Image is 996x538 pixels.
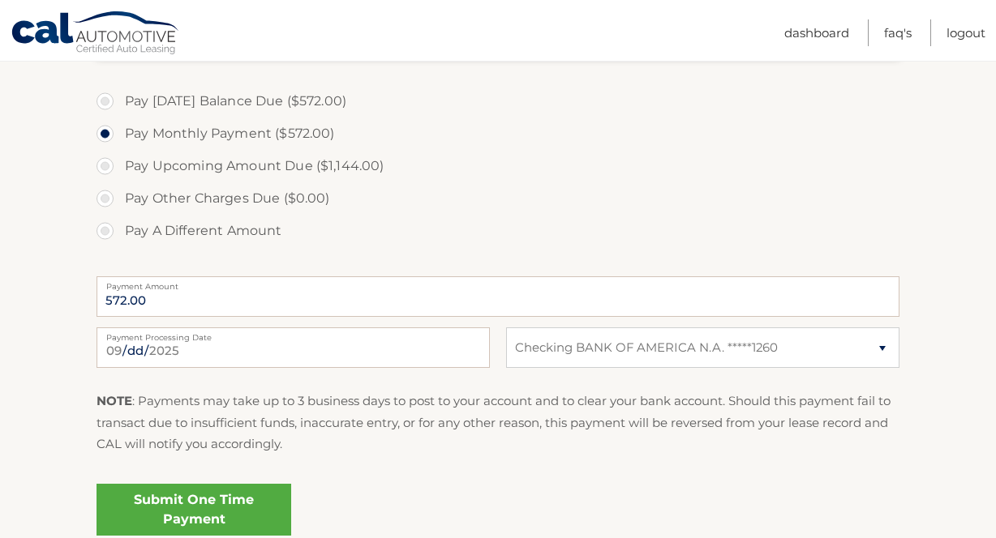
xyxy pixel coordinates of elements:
a: FAQ's [884,19,912,46]
label: Pay Monthly Payment ($572.00) [97,117,899,150]
a: Cal Automotive [11,11,181,58]
a: Dashboard [784,19,849,46]
a: Logout [947,19,985,46]
input: Payment Date [97,327,490,368]
label: Payment Amount [97,276,899,289]
input: Payment Amount [97,276,899,317]
label: Payment Processing Date [97,327,490,340]
strong: NOTE [97,393,132,408]
p: : Payments may take up to 3 business days to post to your account and to clear your bank account.... [97,391,899,455]
label: Pay Upcoming Amount Due ($1,144.00) [97,150,899,182]
a: Submit One Time Payment [97,484,291,536]
label: Pay [DATE] Balance Due ($572.00) [97,85,899,117]
label: Pay Other Charges Due ($0.00) [97,182,899,215]
label: Pay A Different Amount [97,215,899,247]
